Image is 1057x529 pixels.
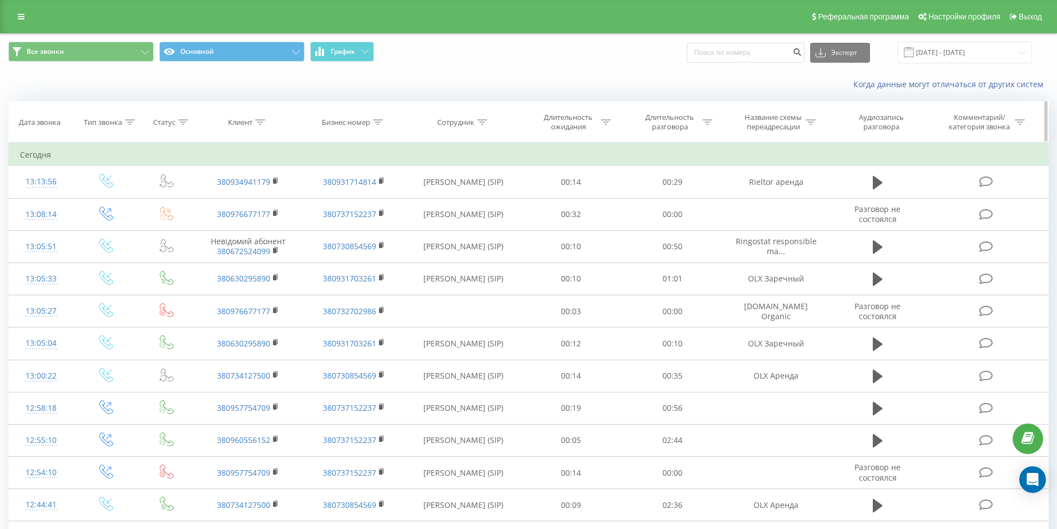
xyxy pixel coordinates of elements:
td: OLX Заречный [723,263,828,295]
td: Rieltor аренда [723,166,828,198]
a: 380934941179 [217,177,270,187]
td: 00:19 [520,392,622,424]
a: 380730854569 [323,370,376,381]
div: 12:58:18 [20,397,63,419]
span: Разговор не состоялся [854,204,901,224]
a: 380734127500 [217,500,270,510]
div: Длительность ожидания [539,113,598,132]
td: 00:32 [520,198,622,230]
a: 380730854569 [323,500,376,510]
td: [PERSON_NAME] (SIP) [407,489,520,521]
input: Поиск по номеру [687,43,805,63]
button: Основной [159,42,305,62]
td: [PERSON_NAME] (SIP) [407,457,520,489]
div: Длительность разговора [640,113,700,132]
td: [PERSON_NAME] (SIP) [407,230,520,263]
a: 380734127500 [217,370,270,381]
td: OLX Заречный [723,328,828,360]
td: 00:09 [520,489,622,521]
td: OLX Аренда [723,489,828,521]
div: Open Intercom Messenger [1019,466,1046,493]
div: 13:05:33 [20,268,63,290]
div: Клиент [228,118,252,127]
a: 380630295890 [217,338,270,349]
td: 00:10 [520,230,622,263]
a: 380931714814 [323,177,376,187]
div: 13:05:51 [20,236,63,258]
td: [PERSON_NAME] (SIP) [407,263,520,295]
div: 13:13:56 [20,171,63,193]
a: 380737152237 [323,209,376,219]
span: Настройки профиля [928,12,1000,21]
td: 00:56 [622,392,724,424]
td: 02:44 [622,424,724,456]
span: Все звонки [27,47,64,56]
div: Статус [153,118,175,127]
td: 00:12 [520,328,622,360]
div: Тип звонка [84,118,122,127]
td: 01:01 [622,263,724,295]
td: 00:14 [520,166,622,198]
td: Невідомий абонент [195,230,301,263]
a: 380737152237 [323,402,376,413]
span: Выход [1019,12,1042,21]
td: [PERSON_NAME] (SIP) [407,392,520,424]
td: 00:35 [622,360,724,392]
div: Аудиозапись разговора [845,113,917,132]
button: Экспорт [810,43,870,63]
a: 380732702986 [323,306,376,316]
a: Когда данные могут отличаться от других систем [853,79,1049,89]
td: [PERSON_NAME] (SIP) [407,166,520,198]
td: 00:00 [622,198,724,230]
div: Сотрудник [437,118,474,127]
a: 380730854569 [323,241,376,251]
div: 13:08:14 [20,204,63,225]
a: 380672524099 [217,246,270,256]
td: [PERSON_NAME] (SIP) [407,424,520,456]
div: Название схемы переадресации [744,113,803,132]
div: 12:54:10 [20,462,63,483]
td: 00:10 [520,263,622,295]
td: 00:00 [622,295,724,328]
td: 00:50 [622,230,724,263]
a: 380976677177 [217,209,270,219]
td: [PERSON_NAME] (SIP) [407,360,520,392]
td: 00:14 [520,360,622,392]
td: 00:14 [520,457,622,489]
a: 380931703261 [323,338,376,349]
span: Разговор не состоялся [854,462,901,482]
span: Реферальная программа [818,12,909,21]
button: Все звонки [8,42,154,62]
td: 00:03 [520,295,622,328]
td: Сегодня [9,144,1049,166]
a: 380737152237 [323,435,376,445]
a: 380737152237 [323,467,376,478]
div: Дата звонка [19,118,60,127]
td: [PERSON_NAME] (SIP) [407,198,520,230]
td: 00:00 [622,457,724,489]
a: 380630295890 [217,273,270,284]
span: График [331,48,355,56]
div: 13:00:22 [20,365,63,387]
td: [PERSON_NAME] (SIP) [407,328,520,360]
td: 00:10 [622,328,724,360]
button: График [310,42,374,62]
div: 12:44:41 [20,494,63,516]
a: 380976677177 [217,306,270,316]
span: Разговор не состоялся [854,301,901,321]
div: 13:05:04 [20,332,63,354]
a: 380960556152 [217,435,270,445]
a: 380931703261 [323,273,376,284]
span: Ringostat responsible ma... [736,236,817,256]
td: [DOMAIN_NAME] Organic [723,295,828,328]
td: 02:36 [622,489,724,521]
div: Бизнес номер [322,118,370,127]
div: 13:05:27 [20,300,63,322]
div: 12:55:10 [20,430,63,451]
td: 00:29 [622,166,724,198]
td: 00:05 [520,424,622,456]
a: 380957754709 [217,467,270,478]
a: 380957754709 [217,402,270,413]
td: OLX Аренда [723,360,828,392]
div: Комментарий/категория звонка [947,113,1012,132]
